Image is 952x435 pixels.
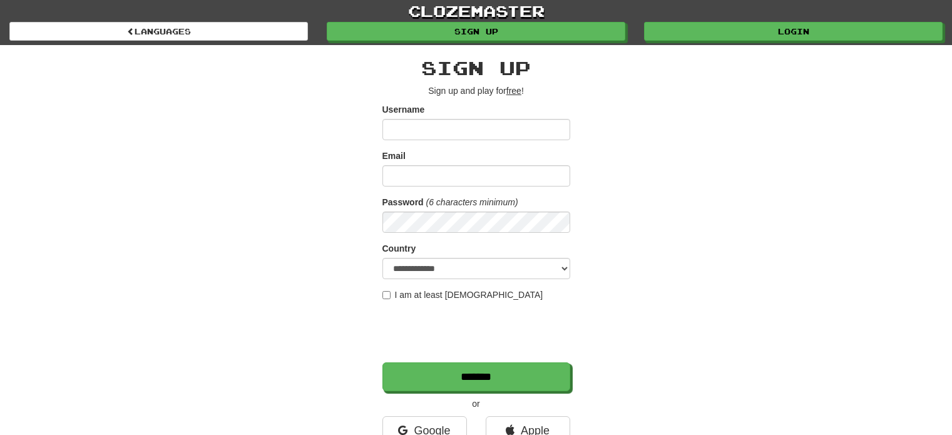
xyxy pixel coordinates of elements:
[382,289,543,301] label: I am at least [DEMOGRAPHIC_DATA]
[382,397,570,410] p: or
[382,103,425,116] label: Username
[506,86,521,96] u: free
[327,22,625,41] a: Sign up
[382,307,573,356] iframe: reCAPTCHA
[426,197,518,207] em: (6 characters minimum)
[9,22,308,41] a: Languages
[382,84,570,97] p: Sign up and play for !
[382,150,406,162] label: Email
[644,22,943,41] a: Login
[382,58,570,78] h2: Sign up
[382,291,391,299] input: I am at least [DEMOGRAPHIC_DATA]
[382,242,416,255] label: Country
[382,196,424,208] label: Password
